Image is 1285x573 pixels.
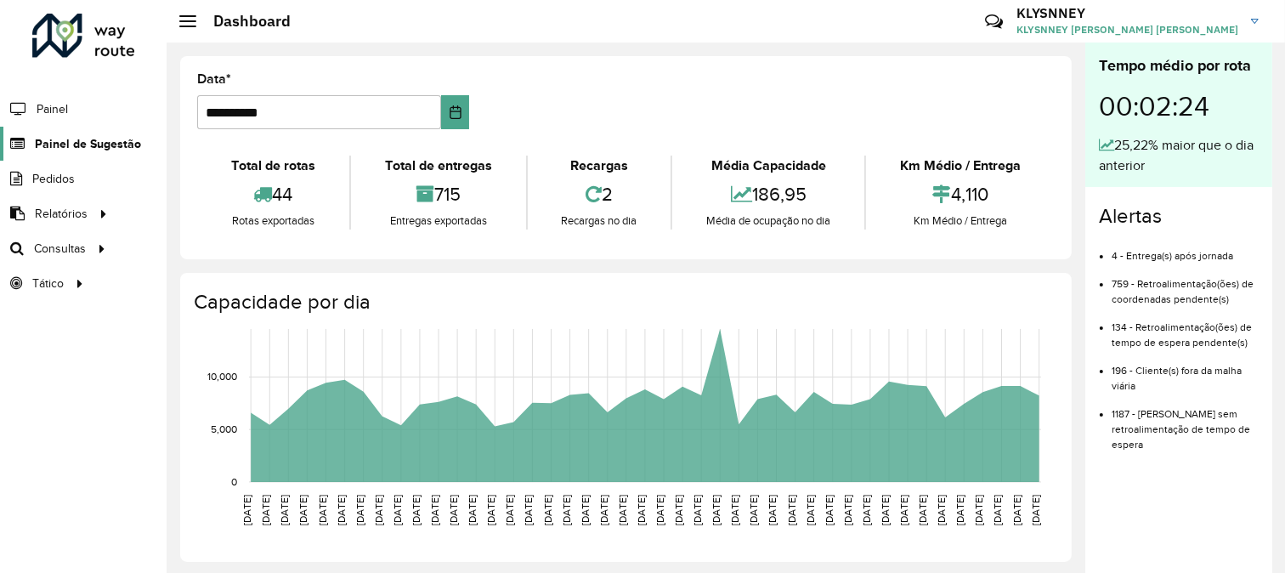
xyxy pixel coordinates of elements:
[617,495,628,525] text: [DATE]
[673,495,684,525] text: [DATE]
[32,275,64,292] span: Tático
[974,495,985,525] text: [DATE]
[35,135,141,153] span: Painel de Sugestão
[354,495,365,525] text: [DATE]
[207,372,237,383] text: 10,000
[32,170,75,188] span: Pedidos
[805,495,816,525] text: [DATE]
[448,495,459,525] text: [DATE]
[898,495,909,525] text: [DATE]
[1099,77,1259,135] div: 00:02:24
[392,495,403,525] text: [DATE]
[1112,394,1259,452] li: 1187 - [PERSON_NAME] sem retroalimentação de tempo de espera
[636,495,647,525] text: [DATE]
[201,156,345,176] div: Total de rotas
[861,495,872,525] text: [DATE]
[1112,264,1259,307] li: 759 - Retroalimentação(ões) de coordenadas pendente(s)
[279,495,290,525] text: [DATE]
[355,156,522,176] div: Total de entregas
[880,495,891,525] text: [DATE]
[532,156,667,176] div: Recargas
[954,495,965,525] text: [DATE]
[993,495,1004,525] text: [DATE]
[485,495,496,525] text: [DATE]
[201,176,345,213] div: 44
[767,495,778,525] text: [DATE]
[676,213,860,230] div: Média de ocupação no dia
[692,495,703,525] text: [DATE]
[1112,350,1259,394] li: 196 - Cliente(s) fora da malha viária
[824,495,835,525] text: [DATE]
[201,213,345,230] div: Rotas exportadas
[211,423,237,434] text: 5,000
[1099,204,1259,229] h4: Alertas
[870,156,1050,176] div: Km Médio / Entrega
[260,495,271,525] text: [DATE]
[467,495,478,525] text: [DATE]
[441,95,470,129] button: Choose Date
[729,495,740,525] text: [DATE]
[676,156,860,176] div: Média Capacidade
[842,495,853,525] text: [DATE]
[786,495,797,525] text: [DATE]
[654,495,665,525] text: [DATE]
[35,205,88,223] span: Relatórios
[194,290,1055,315] h4: Capacidade por dia
[1016,5,1238,21] h3: KLYSNNEY
[1112,235,1259,264] li: 4 - Entrega(s) após jornada
[241,495,252,525] text: [DATE]
[373,495,384,525] text: [DATE]
[580,495,591,525] text: [DATE]
[1099,54,1259,77] div: Tempo médio por rota
[676,176,860,213] div: 186,95
[504,495,515,525] text: [DATE]
[429,495,440,525] text: [DATE]
[936,495,947,525] text: [DATE]
[532,176,667,213] div: 2
[870,176,1050,213] div: 4,110
[542,495,553,525] text: [DATE]
[532,213,667,230] div: Recargas no dia
[870,213,1050,230] div: Km Médio / Entrega
[355,176,522,213] div: 715
[561,495,572,525] text: [DATE]
[34,240,86,258] span: Consultas
[1016,22,1238,37] span: KLYSNNEY [PERSON_NAME] [PERSON_NAME]
[1099,135,1259,176] div: 25,22% maior que o dia anterior
[1112,307,1259,350] li: 134 - Retroalimentação(ões) de tempo de espera pendente(s)
[336,495,347,525] text: [DATE]
[196,12,291,31] h2: Dashboard
[355,213,522,230] div: Entregas exportadas
[917,495,928,525] text: [DATE]
[317,495,328,525] text: [DATE]
[976,3,1012,40] a: Contato Rápido
[297,495,309,525] text: [DATE]
[1030,495,1041,525] text: [DATE]
[231,476,237,487] text: 0
[523,495,534,525] text: [DATE]
[749,495,760,525] text: [DATE]
[410,495,422,525] text: [DATE]
[197,69,231,89] label: Data
[710,495,722,525] text: [DATE]
[1011,495,1022,525] text: [DATE]
[598,495,609,525] text: [DATE]
[37,100,68,118] span: Painel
